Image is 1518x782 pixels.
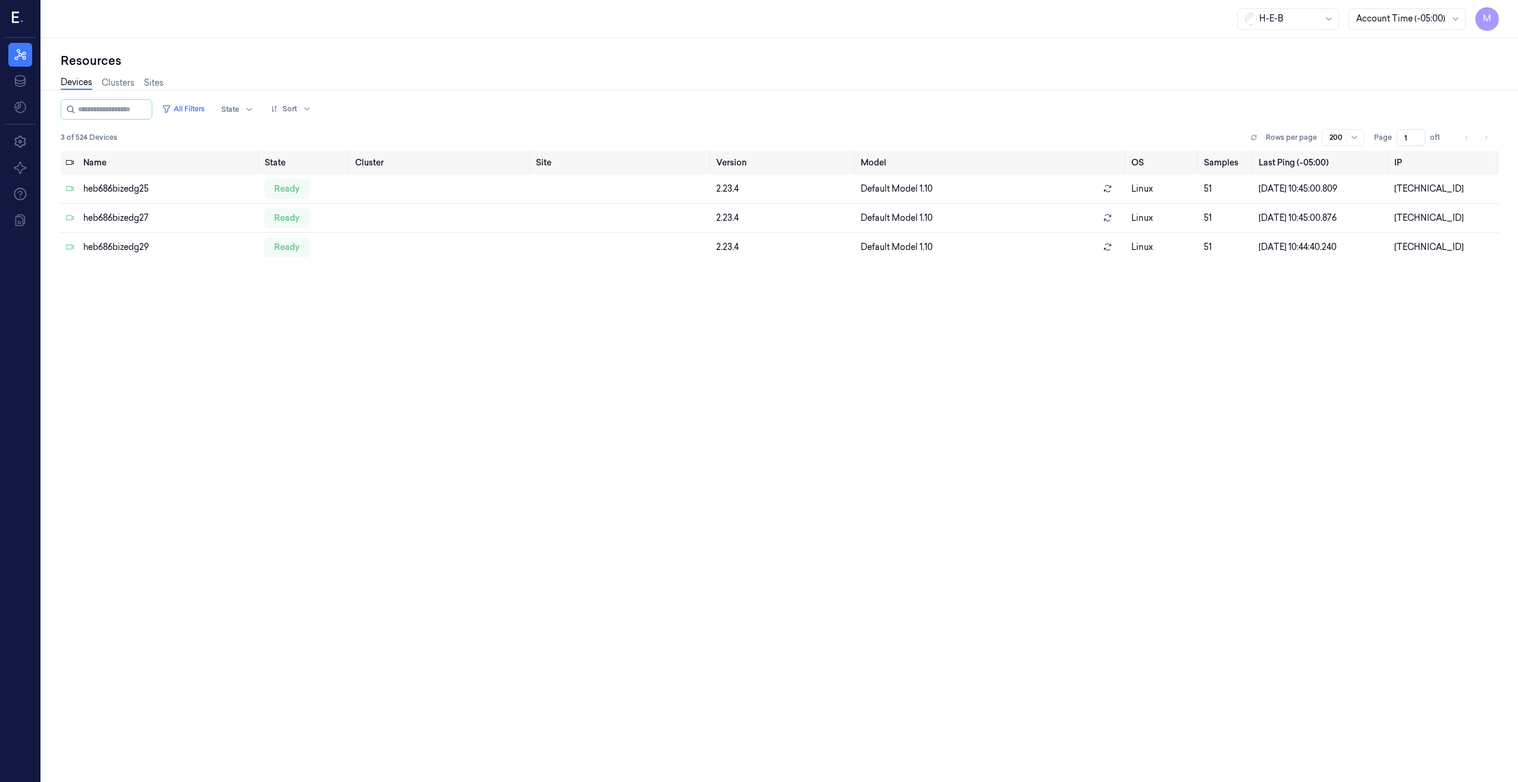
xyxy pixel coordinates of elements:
div: ready [265,179,309,198]
div: ready [265,208,309,227]
div: heb686bizedg29 [83,241,255,254]
a: Clusters [102,77,134,89]
nav: pagination [1459,129,1494,146]
span: Default Model 1.10 [861,212,933,224]
th: Version [711,151,856,174]
p: linux [1131,212,1194,224]
div: Resources [61,52,1499,69]
div: ready [265,237,309,257]
p: linux [1131,241,1194,254]
th: State [260,151,351,174]
th: Model [856,151,1127,174]
div: 51 [1204,212,1249,224]
div: 51 [1204,241,1249,254]
span: Default Model 1.10 [861,183,933,195]
div: [DATE] 10:44:40.240 [1259,241,1385,254]
p: linux [1131,183,1194,195]
a: Sites [144,77,164,89]
th: Last Ping (-05:00) [1254,151,1390,174]
th: Cluster [350,151,531,174]
button: All Filters [157,99,209,118]
th: Site [531,151,711,174]
div: 2.23.4 [716,183,851,195]
div: 2.23.4 [716,241,851,254]
div: [DATE] 10:45:00.876 [1259,212,1385,224]
th: Samples [1199,151,1254,174]
th: IP [1390,151,1499,174]
div: [DATE] 10:45:00.809 [1259,183,1385,195]
div: 51 [1204,183,1249,195]
a: Devices [61,76,92,90]
div: [TECHNICAL_ID] [1394,241,1494,254]
th: Name [79,151,260,174]
button: M [1475,7,1499,31]
th: OS [1127,151,1199,174]
p: Rows per page [1266,132,1317,143]
div: [TECHNICAL_ID] [1394,212,1494,224]
span: Default Model 1.10 [861,241,933,254]
span: Page [1374,132,1392,143]
div: heb686bizedg25 [83,183,255,195]
div: heb686bizedg27 [83,212,255,224]
div: 2.23.4 [716,212,851,224]
span: of 1 [1430,132,1449,143]
div: [TECHNICAL_ID] [1394,183,1494,195]
span: 3 of 524 Devices [61,132,117,143]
